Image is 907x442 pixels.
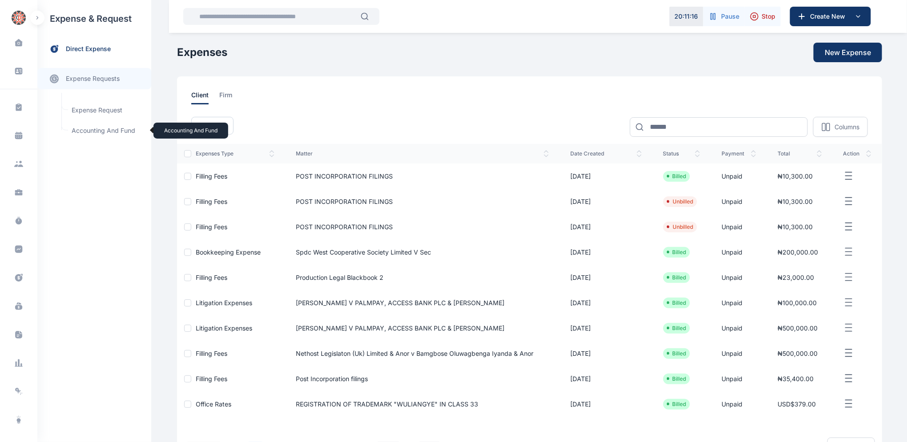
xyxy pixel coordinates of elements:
td: Production Legal Blackbook 2 [285,265,560,290]
a: Filling Fees [196,375,227,382]
span: status [663,150,700,157]
li: Billed [667,375,686,382]
span: ₦35,400.00 [778,375,814,382]
a: Bookkeeping Expense [196,248,261,256]
td: Nethost Legislaton (Uk) Limited & Anor v Bamgbose Oluwagbenga Iyanda & Anor [285,341,560,366]
span: client [191,91,209,104]
span: expenses type [196,150,274,157]
button: Columns [813,117,868,137]
h1: Expenses [177,45,227,60]
button: New Expense [814,43,882,62]
td: Post Incorporation filings [285,366,560,391]
span: ₦500,000.00 [778,324,818,332]
td: Unpaid [711,163,767,189]
span: action [843,150,871,157]
span: total [778,150,822,157]
a: Filling Fees [196,274,227,281]
span: ₦10,300.00 [778,223,813,231]
a: Filling Fees [196,223,227,231]
button: Create New [790,7,871,26]
td: Spdc West Cooperative Society Limited V Sec [285,239,560,265]
li: Billed [667,350,686,357]
button: Filter [191,117,234,135]
span: matter [296,150,549,157]
span: USD$379.00 [778,400,816,408]
a: Litigation Expenses [196,324,252,332]
a: direct expense [37,37,151,61]
span: date created [570,150,642,157]
span: Pause [721,12,739,21]
td: POST INCORPORATION FILINGS [285,214,560,239]
td: Unpaid [711,366,767,391]
li: Billed [667,274,686,281]
td: [DATE] [560,290,653,315]
td: [DATE] [560,391,653,417]
span: ₦23,000.00 [778,274,814,281]
span: New Expense [825,47,871,58]
td: Unpaid [711,315,767,341]
button: Stop [745,7,781,26]
p: 20 : 11 : 16 [675,12,698,21]
span: ₦200,000.00 [778,248,818,256]
span: direct expense [66,44,111,54]
span: ₦10,300.00 [778,198,813,205]
td: Unpaid [711,214,767,239]
li: Unbilled [667,198,693,205]
span: firm [219,91,232,104]
a: Filling Fees [196,172,227,180]
a: Expense Request [66,102,147,119]
td: Unpaid [711,189,767,214]
td: [DATE] [560,265,653,290]
td: [DATE] [560,315,653,341]
button: Pause [703,7,745,26]
span: ₦10,300.00 [778,172,813,180]
li: Billed [667,401,686,408]
td: Unpaid [711,290,767,315]
td: Unpaid [711,265,767,290]
span: Create New [806,12,853,21]
span: ₦500,000.00 [778,350,818,357]
div: expense requests [37,61,151,89]
li: Billed [667,299,686,307]
td: [PERSON_NAME] V PALMPAY, ACCESS BANK PLC & [PERSON_NAME] [285,315,560,341]
td: Unpaid [711,239,767,265]
a: Accounting and FundAccounting and Fund [66,122,147,139]
td: [DATE] [560,163,653,189]
td: [DATE] [560,239,653,265]
span: ₦100,000.00 [778,299,817,307]
a: Office Rates [196,400,231,408]
td: Unpaid [711,341,767,366]
span: payment [722,150,756,157]
td: [DATE] [560,214,653,239]
li: Billed [667,325,686,332]
td: [DATE] [560,366,653,391]
td: [PERSON_NAME] V PALMPAY, ACCESS BANK PLC & [PERSON_NAME] [285,290,560,315]
span: Accounting and Fund [66,122,147,139]
a: client [191,91,219,104]
p: Columns [834,123,859,131]
a: firm [219,91,243,104]
a: Litigation Expenses [196,299,252,307]
a: Filling Fees [196,198,227,205]
span: Filter [211,121,226,130]
span: Stop [762,12,775,21]
td: REGISTRATION OF TRADEMARK "WULIANGYE" IN CLASS 33 [285,391,560,417]
td: Unpaid [711,391,767,417]
td: POST INCORPORATION FILINGS [285,189,560,214]
li: Billed [667,249,686,256]
li: Unbilled [667,223,693,231]
li: Billed [667,173,686,180]
a: Filling Fees [196,350,227,357]
td: POST INCORPORATION FILINGS [285,163,560,189]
